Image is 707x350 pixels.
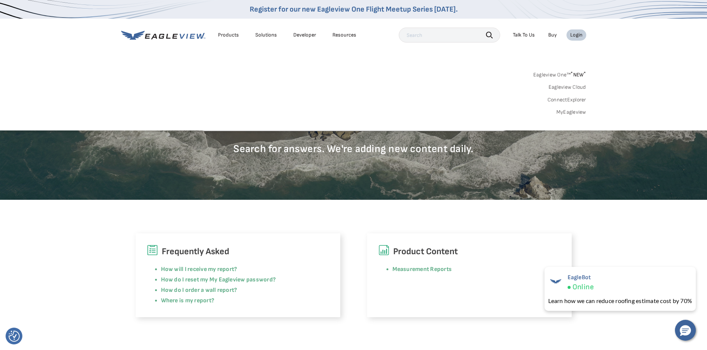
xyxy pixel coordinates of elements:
span: NEW [571,72,586,78]
img: Revisit consent button [9,331,20,342]
div: Products [218,32,239,38]
button: Hello, have a question? Let’s chat. [675,320,696,341]
button: Consent Preferences [9,331,20,342]
div: Solutions [255,32,277,38]
a: Developer [293,32,316,38]
div: Resources [332,32,356,38]
p: Search for answers. We're adding new content daily. [196,142,511,155]
a: How do I reset my My Eagleview password? [161,276,276,283]
a: Buy [548,32,557,38]
a: Where is my report? [161,297,215,304]
a: Eagleview Cloud [549,84,586,91]
a: Register for our new Eagleview One Flight Meetup Series [DATE]. [250,5,458,14]
span: Online [572,283,594,292]
a: How do I order a wall report? [161,287,237,294]
a: How will I receive my report? [161,266,237,273]
img: EagleBot [548,274,563,289]
span: EagleBot [568,274,594,281]
a: ConnectExplorer [547,97,586,103]
a: Measurement Reports [392,266,452,273]
input: Search [399,28,500,42]
a: MyEagleview [556,109,586,116]
h6: Product Content [378,245,561,259]
h6: Frequently Asked [147,245,329,259]
div: Learn how we can reduce roofing estimate cost by 70% [548,296,692,305]
div: Login [570,32,583,38]
a: Eagleview One™*NEW* [533,69,586,78]
div: Talk To Us [513,32,535,38]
